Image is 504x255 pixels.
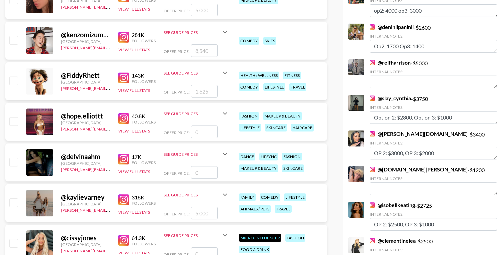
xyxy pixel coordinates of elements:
span: Offer Price: [164,90,190,95]
div: - $ 2725 [370,202,497,231]
div: [GEOGRAPHIC_DATA] [61,80,110,85]
div: @ kenzomizumoto [61,31,110,39]
input: 8,540 [191,44,218,57]
div: comedy [239,83,259,91]
button: View Full Stats [118,47,150,52]
div: - $ 5000 [370,59,497,88]
textarea: Op2: 1700 Op3: 1400 [370,40,497,53]
span: Offer Price: [164,211,190,216]
img: Instagram [118,194,129,205]
div: - $ 3400 [370,130,497,159]
textarea: OP 2: $3000, OP 3: $2000 [370,147,497,159]
img: Instagram [370,202,375,208]
img: Instagram [370,131,375,136]
div: See Guide Prices [164,152,221,157]
div: Followers [132,160,156,165]
img: Instagram [118,235,129,246]
div: Followers [132,120,156,125]
div: fitness [283,72,301,79]
div: 17K [132,153,156,160]
button: View Full Stats [118,210,150,215]
div: skincare [282,164,304,172]
div: lifestyle [239,124,261,131]
div: Internal Notes: [370,247,497,252]
img: Instagram [118,32,129,43]
div: @ hope.elliottt [61,112,110,120]
div: comedy [239,37,259,45]
div: health / wellness [239,72,279,79]
div: [GEOGRAPHIC_DATA] [61,39,110,44]
div: Internal Notes: [370,34,497,39]
input: 5,000 [191,4,218,16]
div: haircare [291,124,314,131]
span: Offer Price: [164,8,190,13]
div: @ cissyjones [61,234,110,242]
div: - $ 3750 [370,95,497,124]
div: travel [289,83,306,91]
textarea: op2: 4000 op3: 3000 [370,4,497,17]
div: @ kaylievarney [61,193,110,201]
div: travel [275,205,292,213]
span: Offer Price: [164,49,190,54]
div: See Guide Prices [164,65,229,81]
div: Internal Notes: [370,176,497,181]
a: [PERSON_NAME][EMAIL_ADDRESS][PERSON_NAME][DOMAIN_NAME] [61,247,191,253]
img: Instagram [118,73,129,83]
div: Internal Notes: [370,105,497,110]
div: See Guide Prices [164,187,229,203]
button: View Full Stats [118,169,150,174]
div: makeup & beauty [263,112,302,120]
input: 5,000 [191,207,218,219]
div: See Guide Prices [164,106,229,122]
div: fashion [282,153,302,160]
div: See Guide Prices [164,71,221,76]
div: @ delvinaahm [61,152,110,161]
img: Instagram [370,238,375,243]
img: Instagram [370,60,375,65]
div: Followers [132,38,156,43]
a: [PERSON_NAME][EMAIL_ADDRESS][PERSON_NAME][DOMAIN_NAME] [61,44,191,50]
div: Internal Notes: [370,212,497,217]
div: 318K [132,194,156,201]
a: [PERSON_NAME][EMAIL_ADDRESS][PERSON_NAME][DOMAIN_NAME] [61,206,191,213]
div: family [239,193,256,201]
div: 61.3K [132,235,156,241]
div: 281K [132,32,156,38]
img: Instagram [118,113,129,124]
div: - $ 2600 [370,24,497,53]
a: @clementinelea [370,237,416,244]
a: [PERSON_NAME][EMAIL_ADDRESS][PERSON_NAME][DOMAIN_NAME] [61,3,191,10]
div: See Guide Prices [164,24,229,40]
div: See Guide Prices [164,192,221,197]
div: See Guide Prices [164,30,221,35]
a: [PERSON_NAME][EMAIL_ADDRESS][PERSON_NAME][DOMAIN_NAME] [61,166,191,172]
div: Followers [132,241,156,246]
button: View Full Stats [118,88,150,93]
button: View Full Stats [118,7,150,12]
div: fashion [239,112,259,120]
img: Instagram [118,154,129,164]
div: [GEOGRAPHIC_DATA] [61,201,110,206]
div: 143K [132,72,156,79]
div: See Guide Prices [164,233,221,238]
div: fashion [285,234,305,242]
div: Micro-Influencer [239,234,281,242]
span: Offer Price: [164,171,190,176]
div: skits [263,37,276,45]
div: skincare [265,124,287,131]
button: View Full Stats [118,128,150,133]
div: dance [239,153,255,160]
div: comedy [260,193,280,201]
a: @isobellkeating [370,202,415,208]
div: See Guide Prices [164,146,229,162]
div: - $ 1200 [370,166,497,195]
div: makeup & beauty [239,164,278,172]
div: animals / pets [239,205,271,213]
div: See Guide Prices [164,227,229,243]
a: [PERSON_NAME][EMAIL_ADDRESS][PERSON_NAME][DOMAIN_NAME] [61,85,191,91]
a: [PERSON_NAME][EMAIL_ADDRESS][PERSON_NAME][DOMAIN_NAME] [61,125,191,131]
div: @ FiddyRhett [61,71,110,80]
div: Internal Notes: [370,140,497,145]
img: Instagram [370,24,375,30]
span: Offer Price: [164,130,190,135]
